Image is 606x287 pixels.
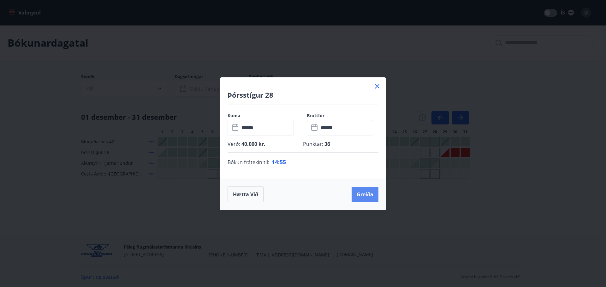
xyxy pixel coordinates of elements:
[323,141,330,147] span: 36
[228,90,378,100] h4: Þórsstígur 28
[303,141,378,147] p: Punktar :
[352,187,378,202] button: Greiða
[228,158,269,166] span: Bókun frátekin til :
[228,141,303,147] p: Verð :
[228,187,264,202] button: Hætta við
[240,141,265,147] span: 40.000 kr.
[280,158,286,166] span: 55
[307,112,378,119] label: Brottför
[272,158,280,166] span: 14 :
[228,112,299,119] label: Koma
